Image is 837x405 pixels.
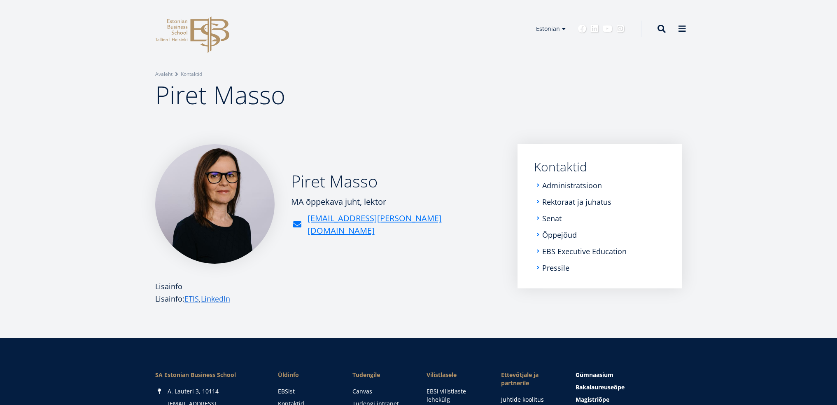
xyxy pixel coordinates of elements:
[576,396,609,403] span: Magistriõpe
[278,371,336,379] span: Üldinfo
[352,387,410,396] a: Canvas
[278,387,336,396] a: EBSist
[155,70,173,78] a: Avaleht
[616,25,625,33] a: Instagram
[155,371,261,379] div: SA Estonian Business School
[308,212,501,237] a: [EMAIL_ADDRESS][PERSON_NAME][DOMAIN_NAME]
[291,196,501,208] div: MA õppekava juht, lektor
[155,280,501,293] div: Lisainfo
[352,371,410,379] a: Tudengile
[576,383,625,391] span: Bakalaureuseõpe
[578,25,586,33] a: Facebook
[542,181,602,190] a: Administratsioon
[501,371,559,387] span: Ettevõtjale ja partnerile
[576,396,682,404] a: Magistriõpe
[603,25,612,33] a: Youtube
[155,78,285,112] span: Piret Masso
[201,293,230,305] a: LinkedIn
[576,383,682,391] a: Bakalaureuseõpe
[427,371,485,379] span: Vilistlasele
[534,161,666,173] a: Kontaktid
[576,371,613,379] span: Gümnaasium
[542,264,569,272] a: Pressile
[155,387,261,396] div: A. Lauteri 3, 10114
[542,247,627,255] a: EBS Executive Education
[181,70,202,78] a: Kontaktid
[291,171,501,192] h2: Piret Masso
[542,198,611,206] a: Rektoraat ja juhatus
[542,231,577,239] a: Õppejõud
[576,371,682,379] a: Gümnaasium
[427,387,485,404] a: EBSi vilistlaste lehekülg
[155,293,501,305] p: Lisainfo: ,
[184,293,199,305] a: ETIS
[155,144,275,264] img: Piret Masso
[501,396,559,404] a: Juhtide koolitus
[542,214,562,222] a: Senat
[590,25,599,33] a: Linkedin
